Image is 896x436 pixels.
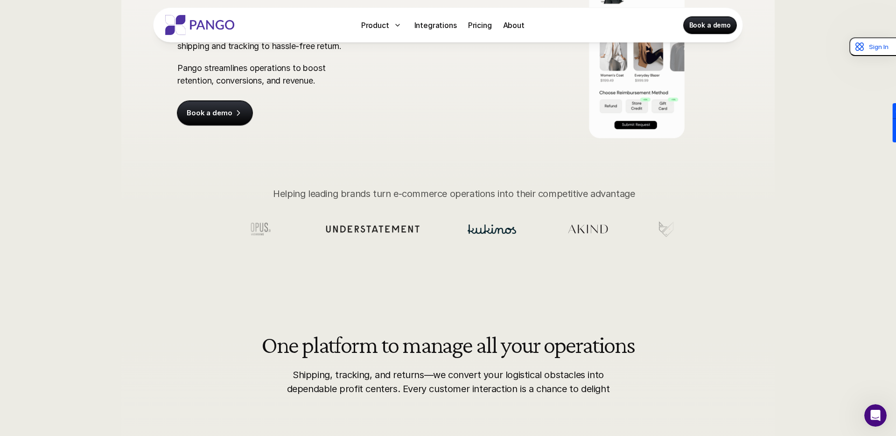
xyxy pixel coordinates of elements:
[361,20,389,31] p: Product
[414,20,457,31] p: Integrations
[689,21,731,30] p: Book a demo
[499,18,528,33] a: About
[177,101,252,125] a: Book a demo
[503,20,525,31] p: About
[411,18,461,33] a: Integrations
[464,18,496,33] a: Pricing
[468,20,492,31] p: Pricing
[177,62,358,87] p: Pango streamlines operations to boost retention, conversions, and revenue.
[684,17,736,34] a: Book a demo
[187,108,232,118] p: Book a demo
[261,332,635,357] h2: One platform to manage all your operations
[864,404,887,427] iframe: Intercom live chat
[283,368,614,396] p: Shipping, tracking, and returns—we convert your logistical obstacles into dependable profit cente...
